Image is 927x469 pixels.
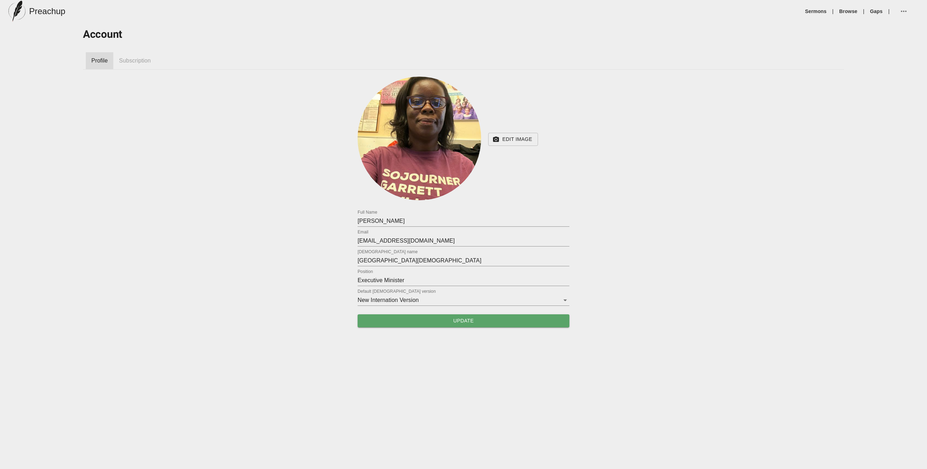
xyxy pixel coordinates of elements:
[358,230,369,234] label: Email
[113,52,156,69] div: Subscription
[830,8,837,15] li: |
[870,8,883,15] a: Gaps
[885,8,892,15] li: |
[358,210,377,215] label: Full Name
[119,57,151,65] span: Subscription
[358,275,569,286] input: Pastor, Evagelist, Teacher
[358,250,418,254] label: [DEMOGRAPHIC_DATA] name
[358,77,481,200] img: b1db6291-8767-4e98-bfc0-d3fe4ffa6a01_0_0_450_450.jpeg
[83,28,844,41] h2: Account
[29,6,65,17] h5: Preachup
[358,314,569,327] button: Update
[91,57,108,65] span: Profile
[494,135,532,144] span: Edit Image
[358,270,373,274] label: Position
[892,434,919,461] iframe: Drift Widget Chat Controller
[358,290,436,294] label: Default [DEMOGRAPHIC_DATA] version
[363,316,564,325] span: Update
[839,8,857,15] a: Browse
[86,52,113,69] div: Profile
[805,8,827,15] a: Sermons
[358,295,569,306] div: New Internation Version
[488,133,538,146] button: Edit Image
[8,1,25,22] img: preachup-logo.png
[860,8,867,15] li: |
